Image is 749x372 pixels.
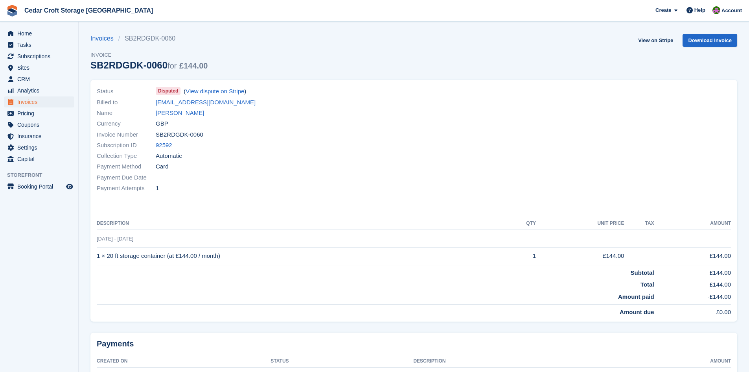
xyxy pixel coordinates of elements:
[97,119,156,128] span: Currency
[640,281,654,288] strong: Total
[17,154,64,165] span: Capital
[635,34,676,47] a: View on Stripe
[17,62,64,73] span: Sites
[624,217,654,230] th: Tax
[17,96,64,107] span: Invoices
[17,108,64,119] span: Pricing
[90,60,208,70] div: SB2RDGDK-0060
[4,85,74,96] a: menu
[413,355,642,368] th: Description
[167,61,177,70] span: for
[4,51,74,62] a: menu
[156,184,159,193] span: 1
[694,6,705,14] span: Help
[6,5,18,17] img: stora-icon-8386f47178a22dfd0bd8f6a31ec36ba5ce8667c1dd55bd0f319d3a0aa187defe.svg
[186,88,244,94] a: View dispute on Stripe
[642,355,731,368] th: Amount
[97,339,731,349] h2: Payments
[17,74,64,85] span: CRM
[4,39,74,50] a: menu
[631,269,654,276] strong: Subtotal
[97,162,156,171] span: Payment Method
[97,236,133,242] span: [DATE] - [DATE]
[97,87,156,96] span: Status
[620,309,654,315] strong: Amount due
[4,142,74,153] a: menu
[90,34,208,43] nav: breadcrumbs
[721,7,742,15] span: Account
[97,98,156,107] span: Billed to
[4,62,74,73] a: menu
[156,152,182,161] span: Automatic
[97,109,156,118] span: Name
[618,293,654,300] strong: Amount paid
[655,6,671,14] span: Create
[156,98,256,107] a: [EMAIL_ADDRESS][DOMAIN_NAME]
[654,265,731,277] td: £144.00
[4,28,74,39] a: menu
[156,162,169,171] span: Card
[21,4,156,17] a: Cedar Croft Storage [GEOGRAPHIC_DATA]
[504,247,536,265] td: 1
[65,182,74,191] a: Preview store
[4,96,74,107] a: menu
[90,51,208,59] span: Invoice
[97,152,156,161] span: Collection Type
[654,289,731,305] td: -£144.00
[179,61,208,70] span: £144.00
[97,173,156,182] span: Payment Due Date
[17,39,64,50] span: Tasks
[504,217,536,230] th: QTY
[4,181,74,192] a: menu
[536,217,624,230] th: Unit Price
[654,247,731,265] td: £144.00
[17,142,64,153] span: Settings
[156,87,180,95] span: Disputed
[4,119,74,130] a: menu
[17,51,64,62] span: Subscriptions
[271,355,413,368] th: Status
[97,130,156,139] span: Invoice Number
[156,109,204,118] a: [PERSON_NAME]
[97,217,504,230] th: Description
[97,355,271,368] th: Created On
[654,217,731,230] th: Amount
[683,34,737,47] a: Download Invoice
[4,131,74,142] a: menu
[17,131,64,142] span: Insurance
[7,171,78,179] span: Storefront
[97,141,156,150] span: Subscription ID
[17,181,64,192] span: Booking Portal
[712,6,720,14] img: Mark Orchard
[156,119,168,128] span: GBP
[97,184,156,193] span: Payment Attempts
[654,277,731,289] td: £144.00
[17,28,64,39] span: Home
[97,247,504,265] td: 1 × 20 ft storage container (at £144.00 / month)
[536,247,624,265] td: £144.00
[156,141,172,150] a: 92592
[654,305,731,317] td: £0.00
[4,108,74,119] a: menu
[4,154,74,165] a: menu
[90,34,118,43] a: Invoices
[4,74,74,85] a: menu
[17,119,64,130] span: Coupons
[156,130,203,139] span: SB2RDGDK-0060
[17,85,64,96] span: Analytics
[184,87,246,96] span: ( )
